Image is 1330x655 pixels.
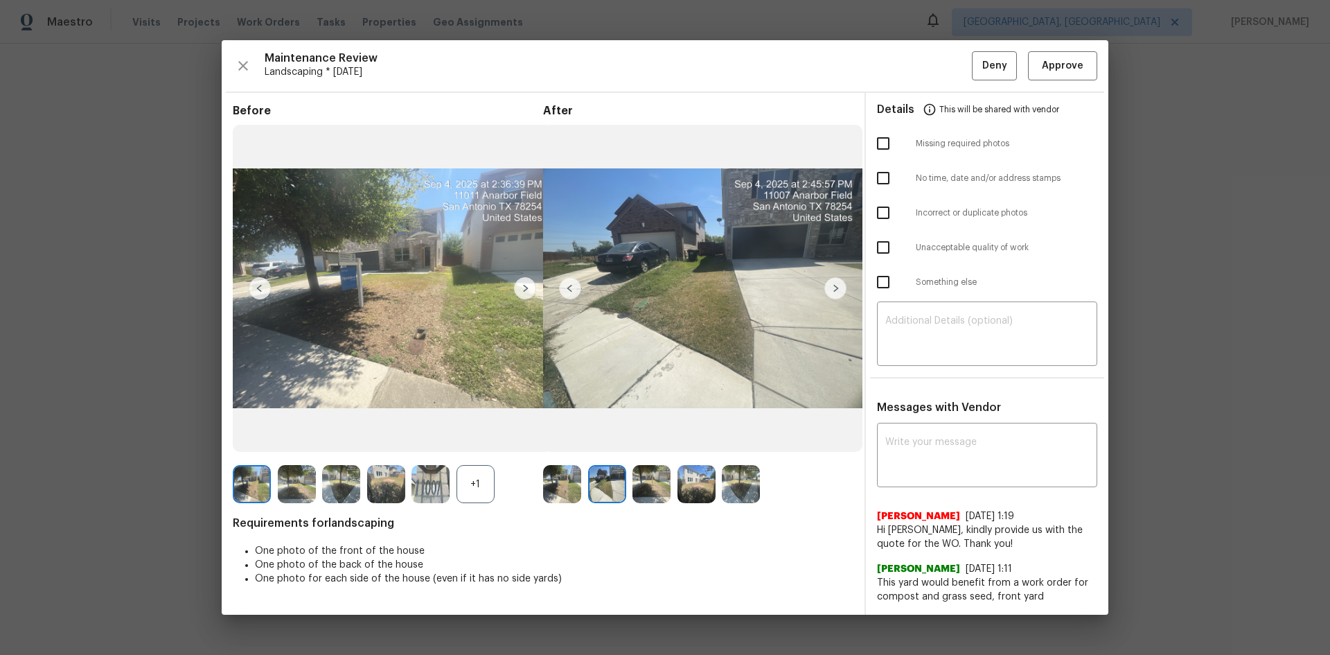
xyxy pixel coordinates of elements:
[916,277,1097,288] span: Something else
[966,564,1012,574] span: [DATE] 1:11
[265,65,972,79] span: Landscaping * [DATE]
[866,195,1108,230] div: Incorrect or duplicate photos
[866,230,1108,265] div: Unacceptable quality of work
[265,51,972,65] span: Maintenance Review
[916,173,1097,184] span: No time, date and/or address stamps
[939,93,1059,126] span: This will be shared with vendor
[1028,51,1097,81] button: Approve
[255,558,853,572] li: One photo of the back of the house
[916,138,1097,150] span: Missing required photos
[255,544,853,558] li: One photo of the front of the house
[255,572,853,586] li: One photo for each side of the house (even if it has no side yards)
[916,242,1097,254] span: Unacceptable quality of work
[877,523,1097,551] span: Hi [PERSON_NAME], kindly provide us with the quote for the WO. Thank you!
[456,465,495,503] div: +1
[877,93,914,126] span: Details
[877,402,1001,413] span: Messages with Vendor
[877,562,960,576] span: [PERSON_NAME]
[972,51,1017,81] button: Deny
[866,265,1108,299] div: Something else
[543,104,853,118] span: After
[877,509,960,523] span: [PERSON_NAME]
[866,161,1108,195] div: No time, date and/or address stamps
[866,126,1108,161] div: Missing required photos
[877,576,1097,604] span: This yard would benefit from a work order for compost and grass seed, front yard
[966,512,1014,521] span: [DATE] 1:19
[824,277,846,299] img: right-chevron-button-url
[249,277,271,299] img: left-chevron-button-url
[233,516,853,530] span: Requirements for landscaping
[982,58,1007,75] span: Deny
[1042,58,1083,75] span: Approve
[514,277,536,299] img: right-chevron-button-url
[233,104,543,118] span: Before
[559,277,581,299] img: left-chevron-button-url
[916,207,1097,219] span: Incorrect or duplicate photos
